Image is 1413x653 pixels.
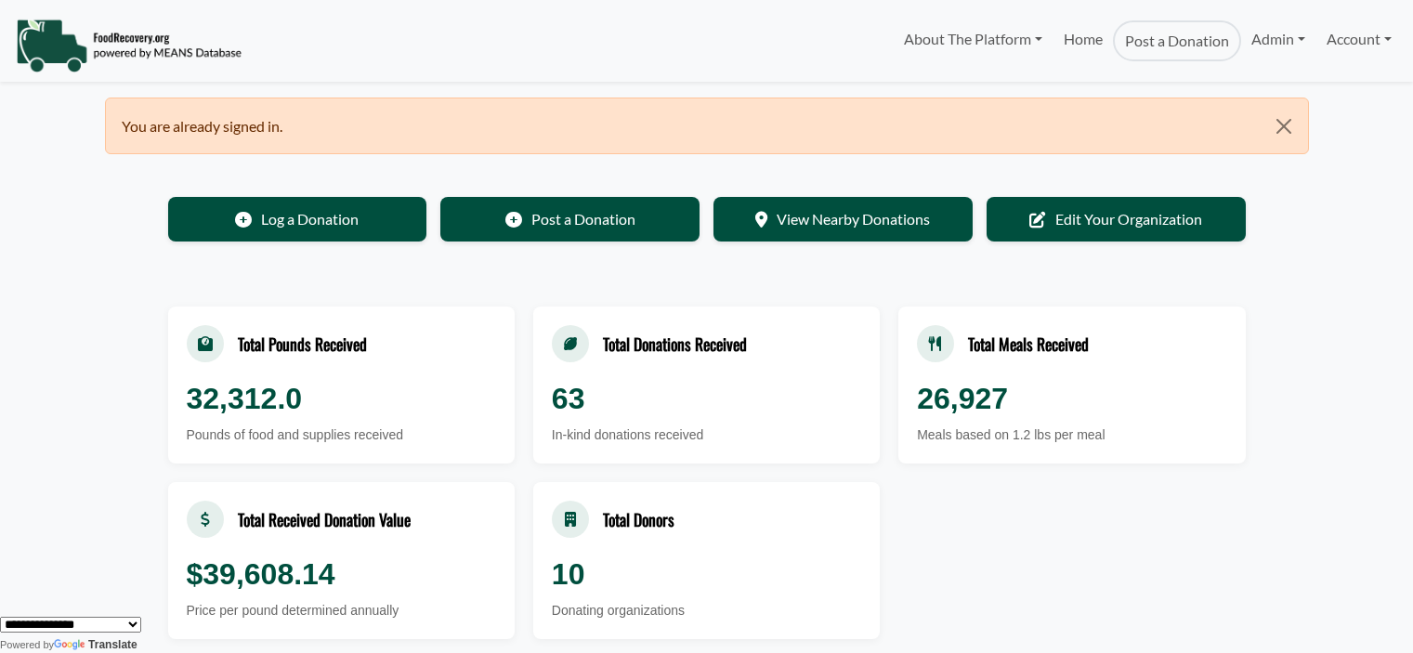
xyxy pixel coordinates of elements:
div: 10 [552,552,861,596]
a: Post a Donation [1113,20,1241,61]
a: Home [1053,20,1112,61]
div: $39,608.14 [187,552,496,596]
img: NavigationLogo_FoodRecovery-91c16205cd0af1ed486a0f1a7774a6544ea792ac00100771e7dd3ec7c0e58e41.png [16,18,242,73]
img: Google Translate [54,639,88,652]
div: You are already signed in. [105,98,1309,154]
a: View Nearby Donations [713,197,973,242]
a: Post a Donation [440,197,700,242]
div: In-kind donations received [552,425,861,445]
a: Translate [54,638,137,651]
div: Pounds of food and supplies received [187,425,496,445]
div: 32,312.0 [187,376,496,421]
button: Close [1260,98,1307,154]
div: Total Donors [603,507,674,531]
div: 63 [552,376,861,421]
div: Donating organizations [552,601,861,620]
a: Account [1316,20,1402,58]
a: Admin [1241,20,1315,58]
div: Total Meals Received [968,332,1089,356]
div: Total Received Donation Value [238,507,411,531]
div: Price per pound determined annually [187,601,496,620]
a: About The Platform [894,20,1053,58]
a: Log a Donation [168,197,427,242]
div: Total Donations Received [603,332,747,356]
div: Meals based on 1.2 lbs per meal [917,425,1226,445]
div: Total Pounds Received [238,332,367,356]
a: Edit Your Organization [987,197,1246,242]
div: 26,927 [917,376,1226,421]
